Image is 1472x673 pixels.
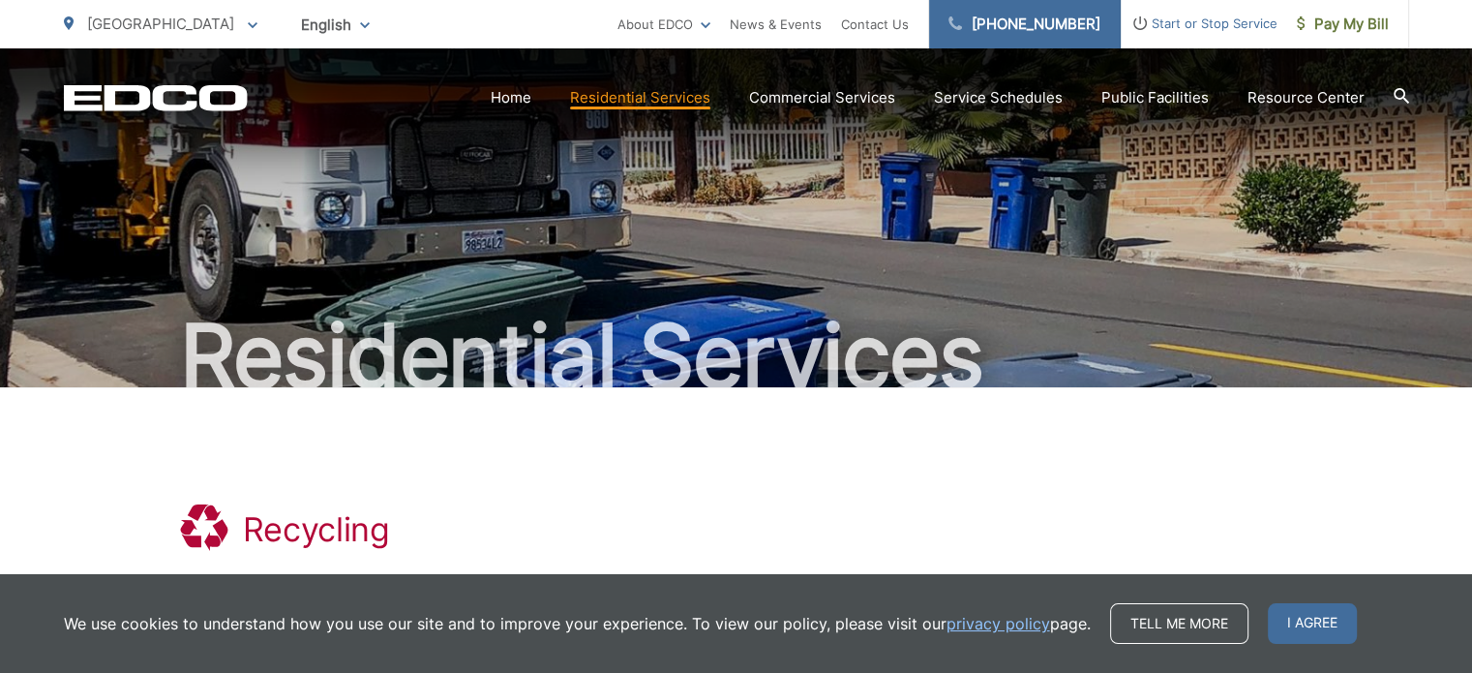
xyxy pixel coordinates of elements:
a: Residential Services [570,86,710,109]
a: About EDCO [617,13,710,36]
span: English [286,8,384,42]
a: Tell me more [1110,603,1248,644]
a: Service Schedules [934,86,1063,109]
a: Resource Center [1247,86,1365,109]
a: News & Events [730,13,822,36]
a: Home [491,86,531,109]
h2: Residential Services [64,308,1409,405]
a: privacy policy [946,612,1050,635]
a: Contact Us [841,13,909,36]
a: EDCD logo. Return to the homepage. [64,84,248,111]
p: We use cookies to understand how you use our site and to improve your experience. To view our pol... [64,612,1091,635]
span: Pay My Bill [1297,13,1389,36]
a: Public Facilities [1101,86,1209,109]
h1: Recycling [243,510,390,549]
span: [GEOGRAPHIC_DATA] [87,15,234,33]
a: Commercial Services [749,86,895,109]
span: I agree [1268,603,1357,644]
